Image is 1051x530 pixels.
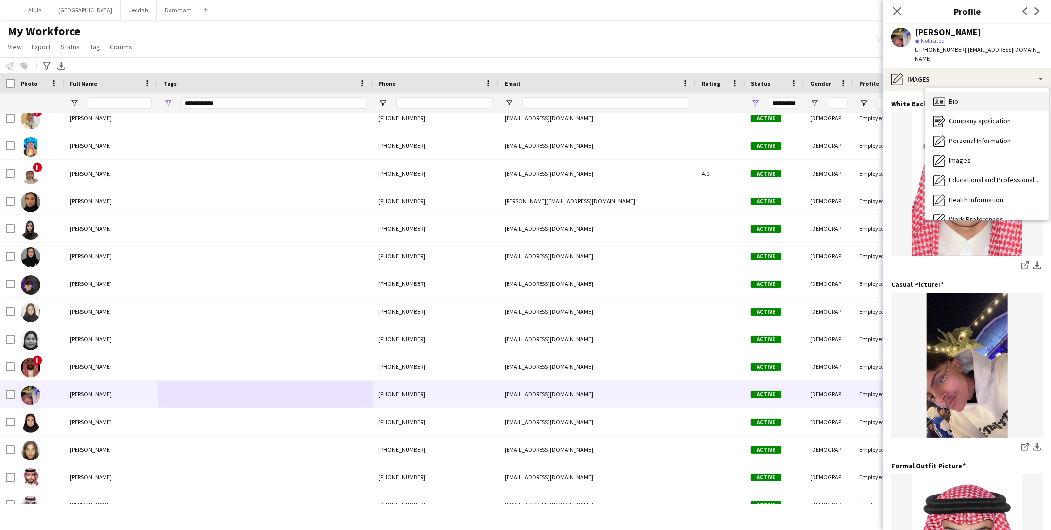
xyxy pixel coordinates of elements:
span: Active [751,363,781,371]
div: [PHONE_NUMBER] [373,381,499,408]
h3: Profile [883,5,1051,18]
span: Personal Information [949,136,1011,145]
span: [PERSON_NAME] [70,225,112,232]
img: Saud Aldoman [21,137,40,157]
img: Seba Almotier [21,192,40,212]
span: Export [32,42,51,51]
div: [PHONE_NUMBER] [373,436,499,463]
div: Employed Crew [853,408,916,435]
div: Employed Crew [853,187,916,214]
app-action-btn: Export XLSX [55,60,67,71]
span: Work Preferences [949,215,1003,224]
div: Employed Crew [853,298,916,325]
div: [EMAIL_ADDRESS][DOMAIN_NAME] [499,132,696,159]
span: ! [33,162,42,172]
span: Phone [378,80,396,87]
span: Rating [702,80,720,87]
div: Employed Crew [853,325,916,353]
button: Open Filter Menu [70,99,79,107]
img: Shikah Alawad [21,330,40,350]
span: [PERSON_NAME] [70,170,112,177]
div: [DEMOGRAPHIC_DATA] [804,408,853,435]
div: [PHONE_NUMBER] [373,353,499,380]
img: IMG_7793.jpeg [891,293,1043,438]
span: [PERSON_NAME] [70,280,112,287]
img: Shaima Omar [21,275,40,295]
div: [DEMOGRAPHIC_DATA] [804,215,853,242]
div: [EMAIL_ADDRESS][DOMAIN_NAME] [499,243,696,270]
div: [PHONE_NUMBER] [373,243,499,270]
div: [EMAIL_ADDRESS][DOMAIN_NAME] [499,463,696,491]
input: Phone Filter Input [396,97,493,109]
img: Sara Binsaeed [21,109,40,129]
span: Not rated [921,37,945,44]
span: [PERSON_NAME] [70,363,112,370]
span: Tag [90,42,100,51]
div: Employed Crew [853,353,916,380]
span: Status [61,42,80,51]
span: Health Information [949,195,1003,204]
img: shatha alshehri [21,303,40,322]
div: Employed Crew [853,243,916,270]
span: View [8,42,22,51]
div: Images [883,68,1051,91]
span: [PERSON_NAME] [70,308,112,315]
div: Health Information [925,190,1049,210]
div: [EMAIL_ADDRESS][DOMAIN_NAME] [499,353,696,380]
div: Bio [925,92,1049,111]
span: Active [751,115,781,122]
div: [PHONE_NUMBER] [373,491,499,518]
div: [EMAIL_ADDRESS][DOMAIN_NAME] [499,270,696,297]
div: [EMAIL_ADDRESS][DOMAIN_NAME] [499,298,696,325]
div: Work Preferences [925,210,1049,230]
span: [PERSON_NAME] [70,114,112,122]
div: [PHONE_NUMBER] [373,105,499,132]
span: Active [751,336,781,343]
span: Active [751,225,781,233]
span: | [EMAIL_ADDRESS][DOMAIN_NAME] [915,46,1040,62]
span: Active [751,419,781,426]
div: Employed Crew [853,105,916,132]
div: [DEMOGRAPHIC_DATA] [804,353,853,380]
span: Comms [110,42,132,51]
span: t. [PHONE_NUMBER] [915,46,966,53]
div: Personal Information [925,131,1049,151]
span: [PERSON_NAME] [70,473,112,481]
span: Profile [859,80,879,87]
span: ! [33,355,42,365]
div: Employed Crew [853,491,916,518]
div: [EMAIL_ADDRESS][DOMAIN_NAME] [499,215,696,242]
span: Gender [810,80,831,87]
input: Email Filter Input [522,97,690,109]
app-action-btn: Advanced filters [41,60,53,71]
button: Jeddah [121,0,157,20]
a: View [4,40,26,53]
span: [PERSON_NAME] [70,446,112,453]
button: Open Filter Menu [164,99,172,107]
span: [PERSON_NAME] [70,501,112,508]
span: Company application [949,116,1011,125]
div: [EMAIL_ADDRESS][DOMAIN_NAME] [499,381,696,408]
button: Open Filter Menu [810,99,819,107]
span: Active [751,308,781,316]
img: IMG_7984.jpeg [891,112,1043,256]
button: Open Filter Menu [378,99,387,107]
span: Active [751,501,781,509]
span: Active [751,391,781,398]
div: [PHONE_NUMBER] [373,408,499,435]
span: Active [751,446,781,454]
div: [DEMOGRAPHIC_DATA] [804,381,853,408]
div: [DEMOGRAPHIC_DATA] [804,270,853,297]
div: [PHONE_NUMBER] [373,298,499,325]
span: Email [505,80,520,87]
div: Employed Crew [853,215,916,242]
img: Yasser Alkhamis [21,468,40,488]
div: [DEMOGRAPHIC_DATA] [804,187,853,214]
div: [PHONE_NUMBER] [373,187,499,214]
div: Employed Crew [853,381,916,408]
a: Status [57,40,84,53]
input: Full Name Filter Input [88,97,152,109]
span: Full Name [70,80,97,87]
div: Employed Crew [853,160,916,187]
div: [DEMOGRAPHIC_DATA] [804,463,853,491]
